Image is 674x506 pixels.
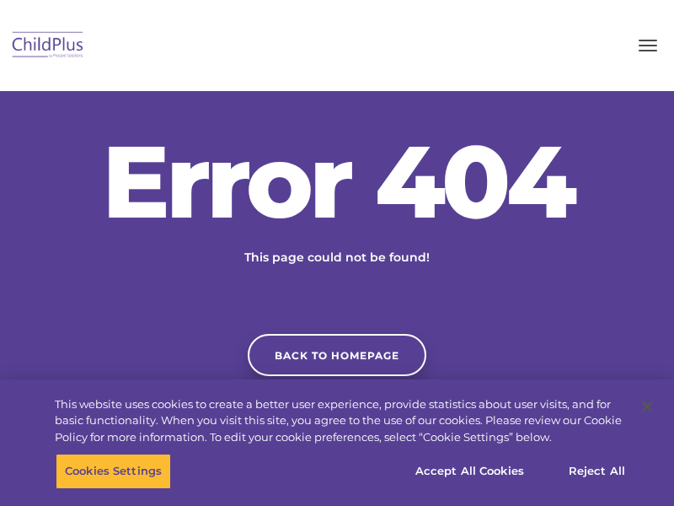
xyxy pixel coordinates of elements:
[629,388,666,425] button: Close
[84,131,590,232] h2: Error 404
[248,334,426,376] a: Back to homepage
[56,454,171,489] button: Cookies Settings
[544,454,650,489] button: Reject All
[406,454,533,489] button: Accept All Cookies
[55,396,627,446] div: This website uses cookies to create a better user experience, provide statistics about user visit...
[8,26,88,66] img: ChildPlus by Procare Solutions
[160,249,514,266] p: This page could not be found!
